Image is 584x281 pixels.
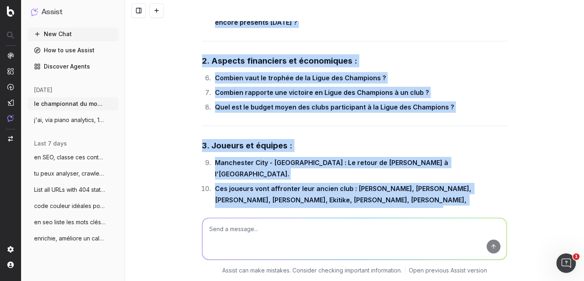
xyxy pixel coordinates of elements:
[28,199,118,212] button: code couleur idéales pour un diagramme d
[7,68,14,75] img: Intelligence
[28,232,118,245] button: enrichie, améliore un calendrier pour le
[34,218,105,226] span: en seo liste les mots clés de l'event :
[34,234,105,242] span: enrichie, améliore un calendrier pour le
[215,88,429,97] strong: Combien rapporte une victoire en Ligue des Champions à un club ?
[28,60,118,73] a: Discover Agents
[34,116,105,124] span: j'ai, via piano analytics, 10000 visites
[28,97,118,110] button: le championnat du monde masculin de vole
[7,262,14,268] img: My account
[573,253,580,260] span: 1
[34,86,52,94] span: [DATE]
[7,99,14,106] img: Studio
[28,151,118,164] button: en SEO, classe ces contenus en chaud fro
[7,52,14,59] img: Analytics
[28,28,118,41] button: New Chat
[31,6,115,18] button: Assist
[34,153,105,161] span: en SEO, classe ces contenus en chaud fro
[7,246,14,253] img: Setting
[215,74,386,82] strong: Combien vaut le trophée de la Ligue des Champions ?
[28,114,118,127] button: j'ai, via piano analytics, 10000 visites
[215,184,473,215] strong: Ces joueurs vont affronter leur ancien club : [PERSON_NAME], [PERSON_NAME], [PERSON_NAME], [PERSO...
[28,167,118,180] button: tu peux analyser, crawler rapidement un
[34,139,67,148] span: last 7 days
[7,84,14,90] img: Activation
[409,266,487,275] a: Open previous Assist version
[7,6,14,17] img: Botify logo
[215,159,450,178] strong: Manchester City - [GEOGRAPHIC_DATA] : Le retour de [PERSON_NAME] à l’[GEOGRAPHIC_DATA].
[34,100,105,108] span: le championnat du monde masculin de vole
[215,103,454,111] strong: Quel est le budget moyen des clubs participant à la Ligue des Champions ?
[202,56,357,66] strong: 2. Aspects financiers et économiques :
[34,186,105,194] span: List all URLs with 404 status code from
[7,115,14,122] img: Assist
[31,8,38,16] img: Assist
[222,266,402,275] p: Assist can make mistakes. Consider checking important information.
[34,202,105,210] span: code couleur idéales pour un diagramme d
[28,44,118,57] a: How to use Assist
[41,6,62,18] h1: Assist
[556,253,576,273] iframe: Intercom live chat
[202,141,292,150] strong: 3. Joueurs et équipes :
[34,169,105,178] span: tu peux analyser, crawler rapidement un
[8,136,13,142] img: Switch project
[28,183,118,196] button: List all URLs with 404 status code from
[28,216,118,229] button: en seo liste les mots clés de l'event :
